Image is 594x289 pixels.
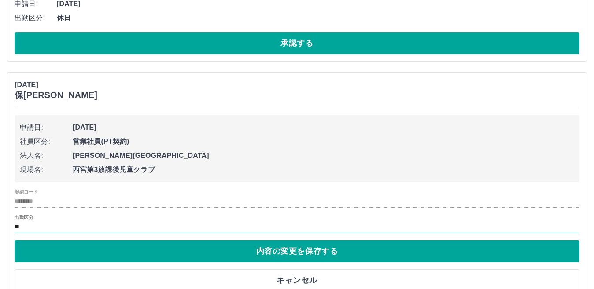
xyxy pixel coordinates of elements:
[15,80,97,90] p: [DATE]
[73,136,574,147] span: 営業社員(PT契約)
[20,122,73,133] span: 申請日:
[73,165,574,175] span: 西宮第3放課後児童クラブ
[20,150,73,161] span: 法人名:
[15,13,57,23] span: 出勤区分:
[73,122,574,133] span: [DATE]
[15,240,579,262] button: 内容の変更を保存する
[15,32,579,54] button: 承認する
[73,150,574,161] span: [PERSON_NAME][GEOGRAPHIC_DATA]
[20,136,73,147] span: 社員区分:
[15,214,33,220] label: 出勤区分
[15,90,97,100] h3: 保[PERSON_NAME]
[57,13,579,23] span: 休日
[20,165,73,175] span: 現場名:
[15,188,38,195] label: 契約コード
